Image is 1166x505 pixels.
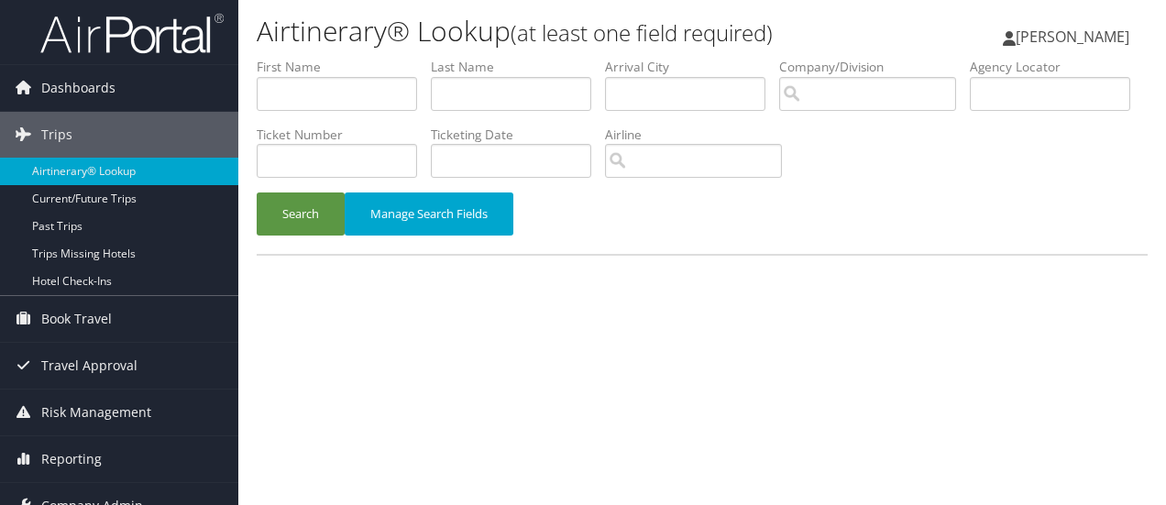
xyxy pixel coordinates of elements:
span: Trips [41,112,72,158]
label: Ticket Number [257,126,431,144]
button: Search [257,192,345,236]
button: Manage Search Fields [345,192,513,236]
label: Company/Division [779,58,970,76]
label: Airline [605,126,796,144]
small: (at least one field required) [511,17,773,48]
a: [PERSON_NAME] [1003,9,1148,64]
img: airportal-logo.png [40,12,224,55]
label: First Name [257,58,431,76]
label: Ticketing Date [431,126,605,144]
span: Reporting [41,436,102,482]
label: Last Name [431,58,605,76]
label: Agency Locator [970,58,1144,76]
span: Travel Approval [41,343,137,389]
h1: Airtinerary® Lookup [257,12,851,50]
span: Book Travel [41,296,112,342]
label: Arrival City [605,58,779,76]
span: [PERSON_NAME] [1016,27,1129,47]
span: Dashboards [41,65,115,111]
span: Risk Management [41,390,151,435]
